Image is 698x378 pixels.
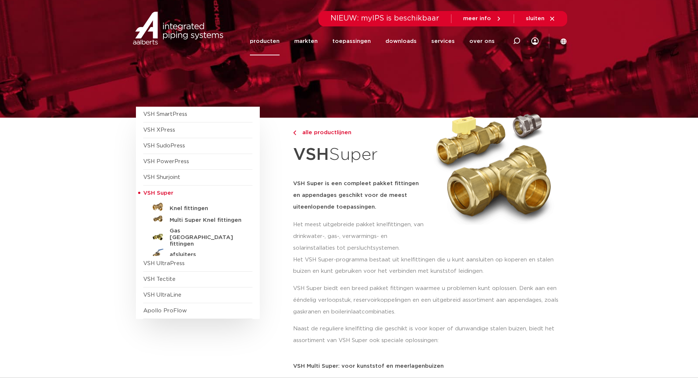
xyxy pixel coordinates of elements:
[143,190,173,196] span: VSH Super
[143,111,187,117] a: VSH SmartPress
[293,254,562,278] p: Het VSH Super-programma bestaat uit knelfittingen die u kunt aansluiten op koperen en stalen buiz...
[170,228,242,247] h5: Gas [GEOGRAPHIC_DATA] fittingen
[250,27,280,55] a: producten
[293,146,329,163] strong: VSH
[143,261,185,266] a: VSH UltraPress
[293,141,426,169] h1: Super
[143,308,187,313] a: Apollo ProFlow
[143,201,252,213] a: Knel fittingen
[143,143,185,148] a: VSH SudoPress
[143,175,180,180] a: VSH Shurjoint
[143,225,252,247] a: Gas [GEOGRAPHIC_DATA] fittingen
[298,130,351,135] span: alle productlijnen
[469,27,495,55] a: over ons
[431,27,455,55] a: services
[143,292,181,298] a: VSH UltraLine
[330,15,439,22] span: NIEUW: myIPS is beschikbaar
[294,27,318,55] a: markten
[526,16,544,21] span: sluiten
[170,205,242,212] h5: Knel fittingen
[332,27,371,55] a: toepassingen
[526,15,555,22] a: sluiten
[463,16,491,21] span: meer info
[293,363,562,369] p: VSH Multi Super: voor kunststof en meerlagenbuizen
[293,283,562,318] p: VSH Super biedt een breed pakket fittingen waarmee u problemen kunt oplossen. Denk aan een ééndel...
[293,219,426,254] p: Het meest uitgebreide pakket knelfittingen, van drinkwater-, gas-, verwarmings- en solarinstallat...
[170,252,242,258] h5: afsluiters
[143,247,252,259] a: afsluiters
[250,27,495,55] nav: Menu
[170,217,242,224] h5: Multi Super Knel fittingen
[293,128,426,137] a: alle productlijnen
[463,15,502,22] a: meer info
[143,127,175,133] a: VSH XPress
[143,213,252,225] a: Multi Super Knel fittingen
[143,159,189,164] a: VSH PowerPress
[385,27,417,55] a: downloads
[293,178,426,213] h5: VSH Super is een compleet pakket fittingen en appendages geschikt voor de meest uiteenlopende toe...
[293,323,562,346] p: Naast de reguliere knelfitting die geschikt is voor koper of dunwandige stalen buizen, biedt het ...
[143,276,176,282] a: VSH Tectite
[293,131,296,135] img: chevron-right.svg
